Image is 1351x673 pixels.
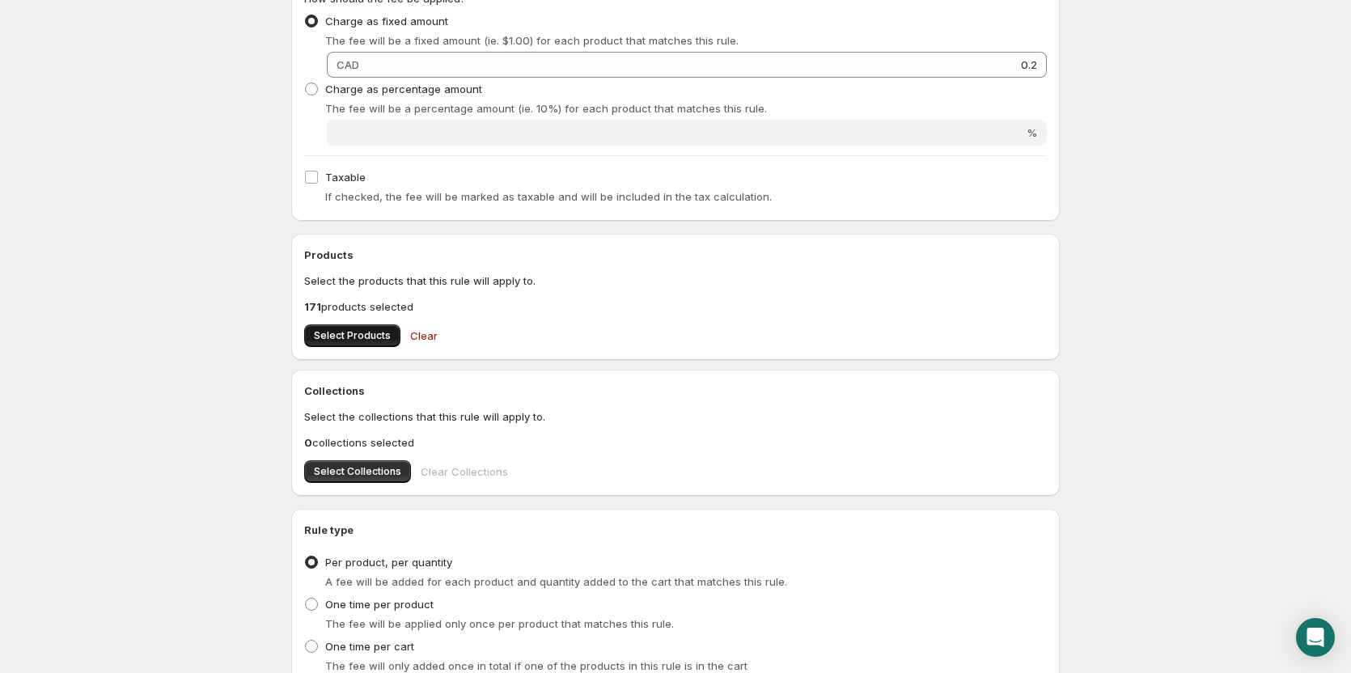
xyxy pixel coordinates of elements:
[304,324,400,347] button: Select Products
[304,436,312,449] b: 0
[304,460,411,483] button: Select Collections
[325,598,434,611] span: One time per product
[325,171,366,184] span: Taxable
[304,408,1047,425] p: Select the collections that this rule will apply to.
[410,328,438,344] span: Clear
[304,247,1047,263] h2: Products
[400,320,447,352] button: Clear
[325,659,747,672] span: The fee will only added once in total if one of the products in this rule is in the cart
[325,556,452,569] span: Per product, per quantity
[1027,126,1037,139] span: %
[325,575,787,588] span: A fee will be added for each product and quantity added to the cart that matches this rule.
[325,617,674,630] span: The fee will be applied only once per product that matches this rule.
[304,434,1047,451] p: collections selected
[325,15,448,28] span: Charge as fixed amount
[304,522,1047,538] h2: Rule type
[325,190,772,203] span: If checked, the fee will be marked as taxable and will be included in the tax calculation.
[304,300,321,313] b: 171
[1296,618,1335,657] div: Open Intercom Messenger
[325,34,739,47] span: The fee will be a fixed amount (ie. $1.00) for each product that matches this rule.
[325,100,1047,116] p: The fee will be a percentage amount (ie. 10%) for each product that matches this rule.
[337,58,359,71] span: CAD
[314,329,391,342] span: Select Products
[325,83,482,95] span: Charge as percentage amount
[304,298,1047,315] p: products selected
[304,273,1047,289] p: Select the products that this rule will apply to.
[314,465,401,478] span: Select Collections
[304,383,1047,399] h2: Collections
[325,640,414,653] span: One time per cart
